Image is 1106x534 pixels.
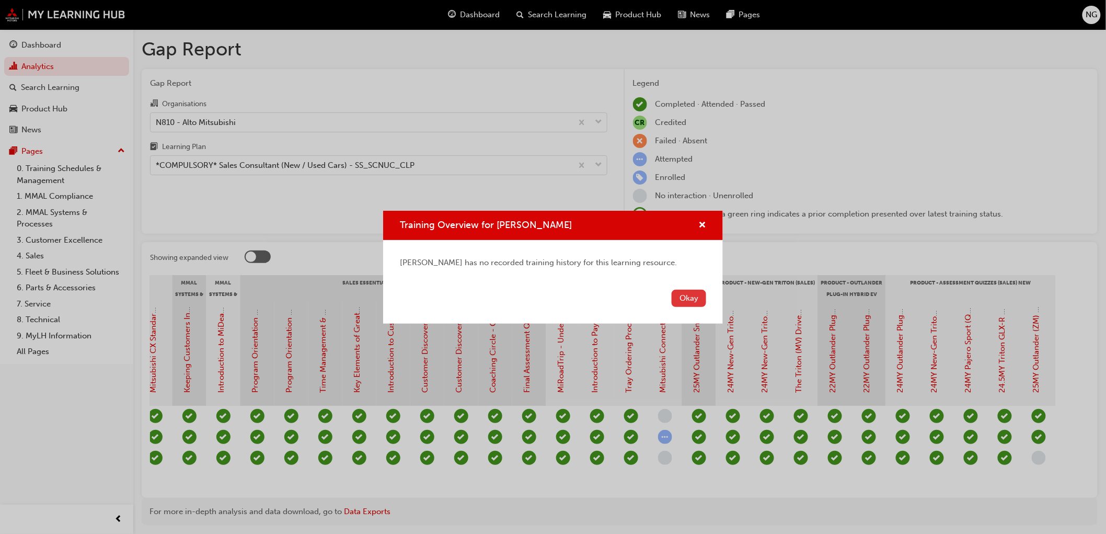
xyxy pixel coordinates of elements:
button: Okay [672,290,706,307]
span: cross-icon [698,221,706,231]
button: cross-icon [698,219,706,232]
span: Training Overview for [PERSON_NAME] [400,219,572,231]
div: Training Overview for KELVIN MEDEIROS [383,211,723,324]
div: [PERSON_NAME] has no recorded training history for this learning resource. [400,257,706,269]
